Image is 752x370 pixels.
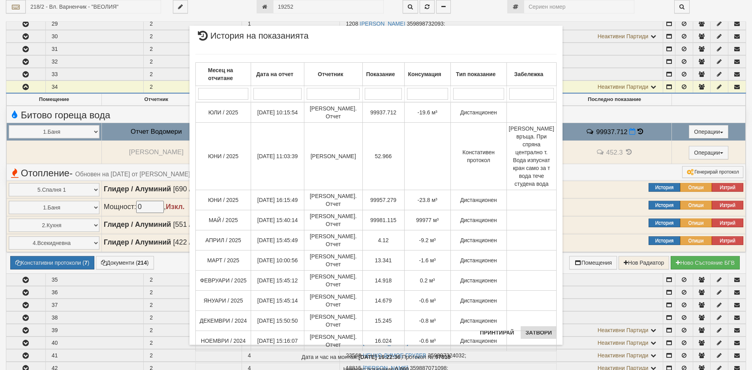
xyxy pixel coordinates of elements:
td: ДЕКЕМВРИ / 2024 [196,311,251,331]
td: [PERSON_NAME]. Отчет [304,311,362,331]
td: МАЙ / 2025 [196,210,251,230]
td: АПРИЛ / 2025 [196,230,251,250]
td: [PERSON_NAME]. Отчет [304,271,362,291]
td: ЯНУАРИ / 2025 [196,291,251,311]
span: 15.245 [375,318,392,324]
span: -19.6 м³ [418,109,437,116]
strong: [DATE] 16:22:36 [358,354,400,360]
span: 0.2 м³ [420,277,435,284]
span: [PERSON_NAME] връща. При спряна централно т. Вода изпуснат кран само за т вода тече студена вода [509,125,554,187]
td: [DATE] 10:15:54 [251,102,304,123]
td: НОЕМВРИ / 2024 [196,331,251,351]
td: ЮНИ / 2025 [196,190,251,210]
td: Дистанционен [450,291,506,311]
td: Констативен протокол [450,123,506,190]
span: -0.6 м³ [419,297,435,304]
td: [DATE] 15:45:14 [251,291,304,311]
td: Дистанционен [450,271,506,291]
b: Тип показание [456,71,495,77]
span: 4.12 [378,237,388,243]
span: 13.341 [375,257,392,263]
span: 99981.115 [370,217,396,223]
td: [DATE] 15:50:50 [251,311,304,331]
th: Месец на отчитане: No sort applied, activate to apply an ascending sort [196,63,251,86]
td: [PERSON_NAME]. Отчет [304,291,362,311]
span: История на показанията [195,32,309,46]
span: 14.918 [375,277,392,284]
td: [DATE] 15:40:14 [251,210,304,230]
span: -0.8 м³ [419,318,435,324]
td: [PERSON_NAME]. Отчет [304,331,362,351]
td: Дистанционен [450,190,506,210]
th: Забележка: No sort applied, activate to apply an ascending sort [506,63,556,86]
span: Протокол №: [402,354,450,360]
th: Тип показание: No sort applied, activate to apply an ascending sort [450,63,506,86]
td: [PERSON_NAME]. Отчет [304,230,362,250]
td: [DATE] 15:45:12 [251,271,304,291]
td: ЮЛИ / 2025 [196,102,251,123]
td: Дистанционен [450,230,506,250]
span: 99977 м³ [416,217,439,223]
td: Дистанционен [450,210,506,230]
span: 99937.712 [370,109,396,116]
b: Дата на отчет [256,71,293,77]
td: [DATE] 11:03:39 [251,123,304,190]
th: Дата на отчет: No sort applied, activate to apply an ascending sort [251,63,304,86]
td: МАРТ / 2025 [196,250,251,271]
td: [PERSON_NAME]. Отчет [304,250,362,271]
th: Отчетник: No sort applied, activate to apply an ascending sort [304,63,362,86]
b: Забележка [514,71,543,77]
td: [PERSON_NAME]. Отчет [304,102,362,123]
span: 14.679 [375,297,392,304]
b: Отчетник [318,71,343,77]
span: -1.6 м³ [419,257,435,263]
td: [PERSON_NAME]. Отчет [304,190,362,210]
td: [DATE] 15:16:07 [251,331,304,351]
span: Дата и час на монтаж: [302,354,401,360]
span: 99957.279 [370,197,396,203]
td: [PERSON_NAME]. Отчет [304,210,362,230]
th: Консумация: No sort applied, activate to apply an ascending sort [404,63,450,86]
td: [DATE] 10:00:56 [251,250,304,271]
td: Дистанционен [450,311,506,331]
span: 52.966 [375,153,392,159]
td: ЮНИ / 2025 [196,123,251,190]
span: -0.6 м³ [419,338,435,344]
td: Дистанционен [450,102,506,123]
span: -9.2 м³ [419,237,435,243]
th: Показание: No sort applied, activate to apply an ascending sort [362,63,404,86]
td: Дистанционен [450,250,506,271]
strong: 97818 [435,354,450,360]
span: 16.024 [375,338,392,344]
b: Месец на отчитане [208,67,233,81]
span: -23.8 м³ [418,197,437,203]
td: Дистанционен [450,331,506,351]
b: Показание [366,71,395,77]
td: ФЕВРУАРИ / 2025 [196,271,251,291]
b: Консумация [408,71,441,77]
td: [DATE] 16:15:49 [251,190,304,210]
td: [DATE] 15:45:49 [251,230,304,250]
td: , [196,351,557,363]
td: [PERSON_NAME] [304,123,362,190]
